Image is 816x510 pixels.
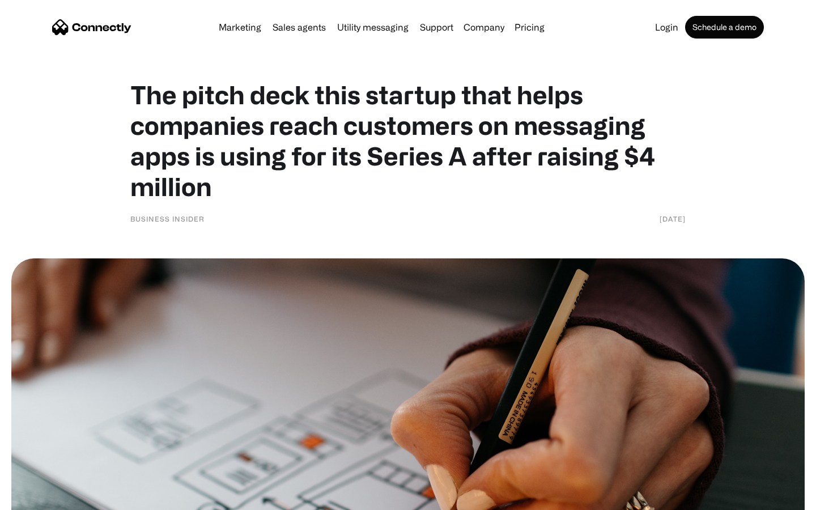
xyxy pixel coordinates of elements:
[415,23,458,32] a: Support
[685,16,764,39] a: Schedule a demo
[333,23,413,32] a: Utility messaging
[660,213,686,224] div: [DATE]
[464,19,504,35] div: Company
[130,213,205,224] div: Business Insider
[11,490,68,506] aside: Language selected: English
[510,23,549,32] a: Pricing
[23,490,68,506] ul: Language list
[214,23,266,32] a: Marketing
[651,23,683,32] a: Login
[268,23,330,32] a: Sales agents
[130,79,686,202] h1: The pitch deck this startup that helps companies reach customers on messaging apps is using for i...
